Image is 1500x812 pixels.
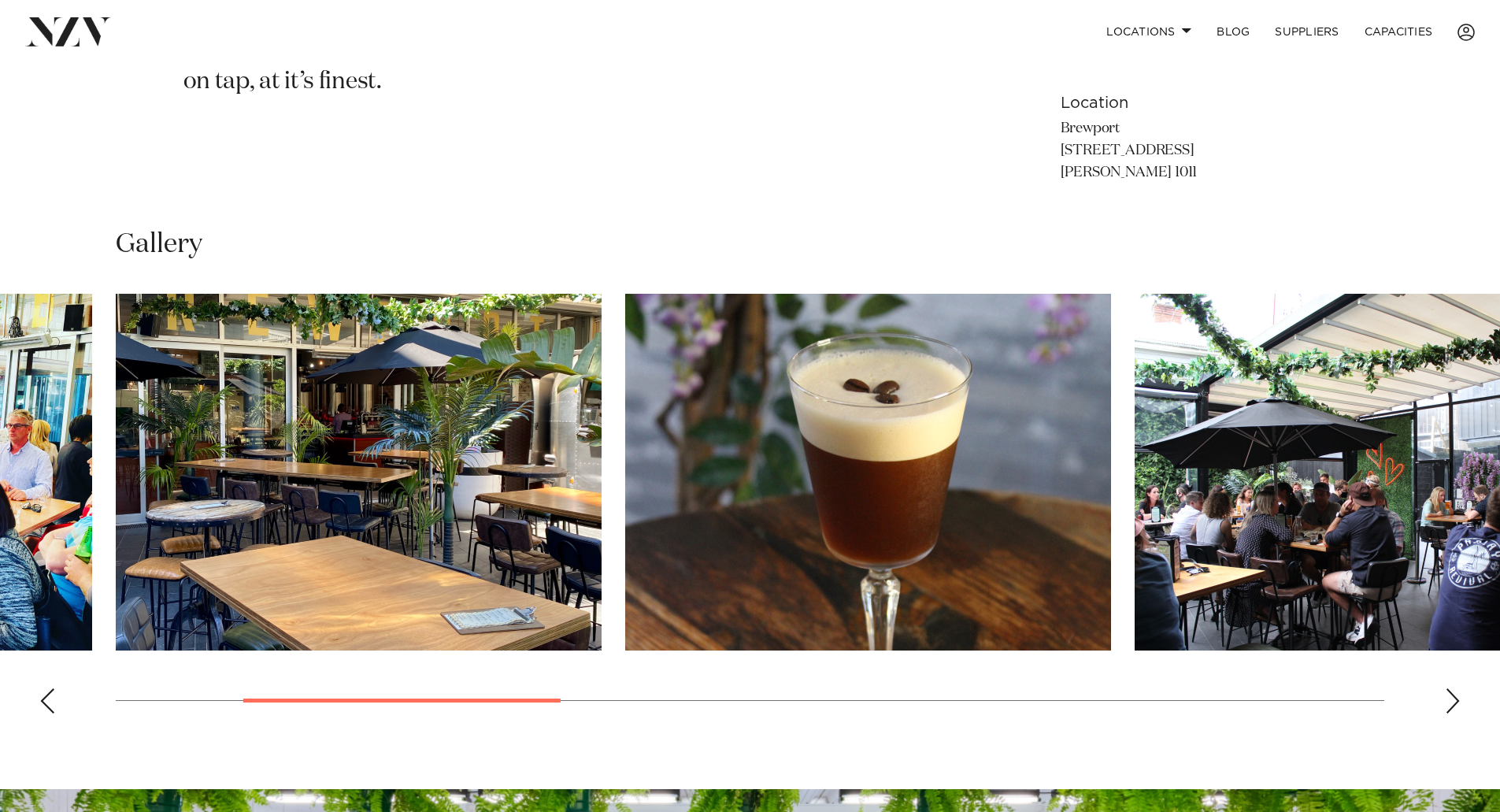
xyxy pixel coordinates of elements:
img: nzv-logo.png [25,17,111,46]
h2: Gallery [116,227,202,262]
a: Capacities [1352,15,1446,49]
a: BLOG [1204,15,1262,49]
swiper-slide: 3 / 10 [625,294,1111,651]
a: SUPPLIERS [1262,15,1351,49]
a: Locations [1094,15,1204,49]
swiper-slide: 2 / 10 [116,294,602,651]
p: Brewport [STREET_ADDRESS] [PERSON_NAME] 1011 [1061,118,1317,184]
h6: Location [1061,91,1317,115]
